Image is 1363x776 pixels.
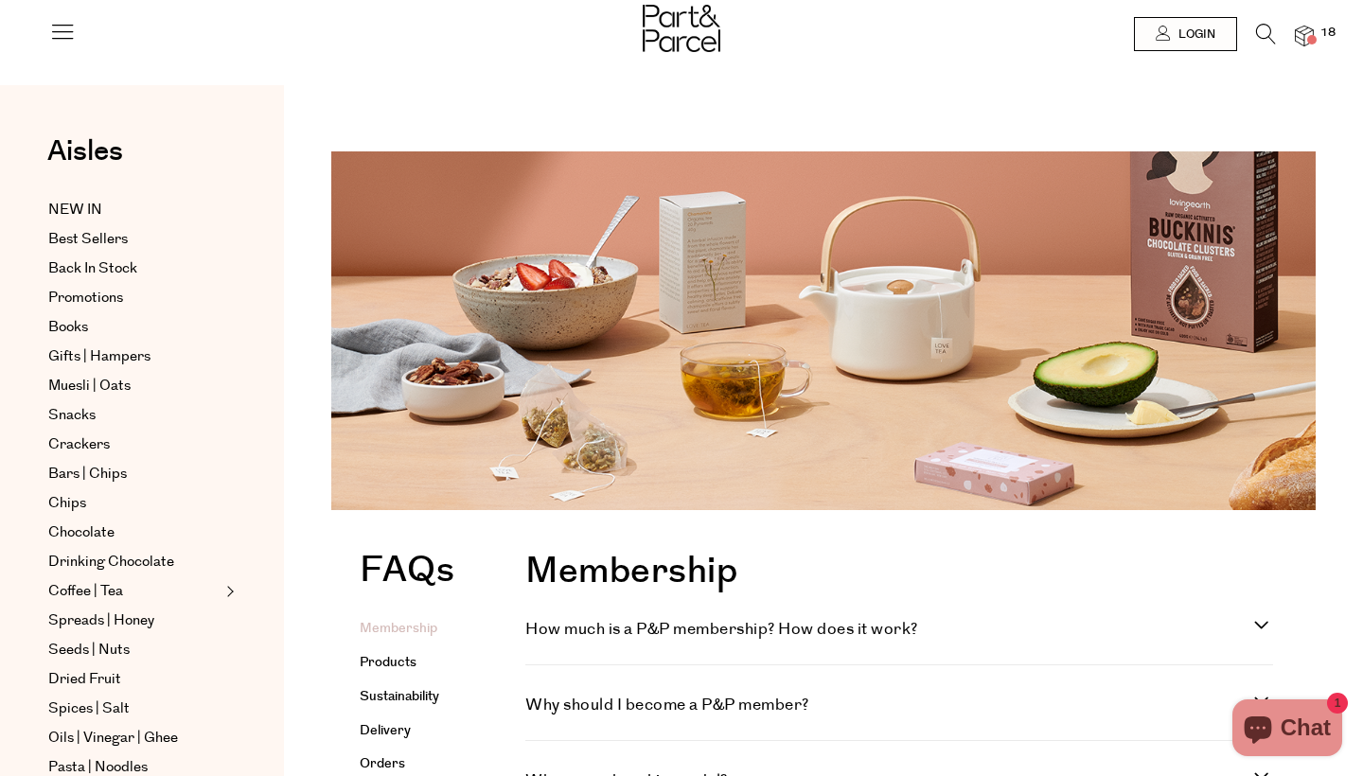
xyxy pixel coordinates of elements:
[48,639,221,661] a: Seeds | Nuts
[48,521,221,544] a: Chocolate
[48,345,150,368] span: Gifts | Hampers
[48,375,221,397] a: Muesli | Oats
[48,580,123,603] span: Coffee | Tea
[48,521,115,544] span: Chocolate
[48,433,221,456] a: Crackers
[221,580,235,603] button: Expand/Collapse Coffee | Tea
[48,433,110,456] span: Crackers
[331,151,1316,510] img: faq-image_1344x_crop_center.png
[48,199,102,221] span: NEW IN
[1134,17,1237,51] a: Login
[48,404,221,427] a: Snacks
[48,551,174,573] span: Drinking Chocolate
[48,492,86,515] span: Chips
[360,553,454,598] h1: FAQs
[1227,699,1348,761] inbox-online-store-chat: Shopify online store chat
[1295,26,1314,45] a: 18
[48,727,178,750] span: Oils | Vinegar | Ghee
[48,668,221,691] a: Dried Fruit
[525,694,1254,716] h4: Why should I become a P&P member?
[48,639,130,661] span: Seeds | Nuts
[48,668,121,691] span: Dried Fruit
[48,463,221,485] a: Bars | Chips
[360,687,439,706] a: Sustainability
[48,345,221,368] a: Gifts | Hampers
[360,653,416,672] a: Products
[48,727,221,750] a: Oils | Vinegar | Ghee
[48,551,221,573] a: Drinking Chocolate
[360,721,411,740] a: Delivery
[47,131,123,172] span: Aisles
[48,580,221,603] a: Coffee | Tea
[48,404,96,427] span: Snacks
[48,375,131,397] span: Muesli | Oats
[48,228,221,251] a: Best Sellers
[48,287,123,309] span: Promotions
[48,316,221,339] a: Books
[525,618,1254,641] h4: How much is a P&P membership? How does it work?
[48,228,128,251] span: Best Sellers
[48,287,221,309] a: Promotions
[48,492,221,515] a: Chips
[48,463,127,485] span: Bars | Chips
[48,697,130,720] span: Spices | Salt
[48,316,88,339] span: Books
[48,257,221,280] a: Back In Stock
[48,257,137,280] span: Back In Stock
[643,5,720,52] img: Part&Parcel
[1174,26,1215,43] span: Login
[47,137,123,185] a: Aisles
[360,619,437,638] a: Membership
[48,609,221,632] a: Spreads | Honey
[1316,25,1340,42] span: 18
[360,754,405,773] a: Orders
[48,697,221,720] a: Spices | Salt
[48,609,154,632] span: Spreads | Honey
[48,199,221,221] a: NEW IN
